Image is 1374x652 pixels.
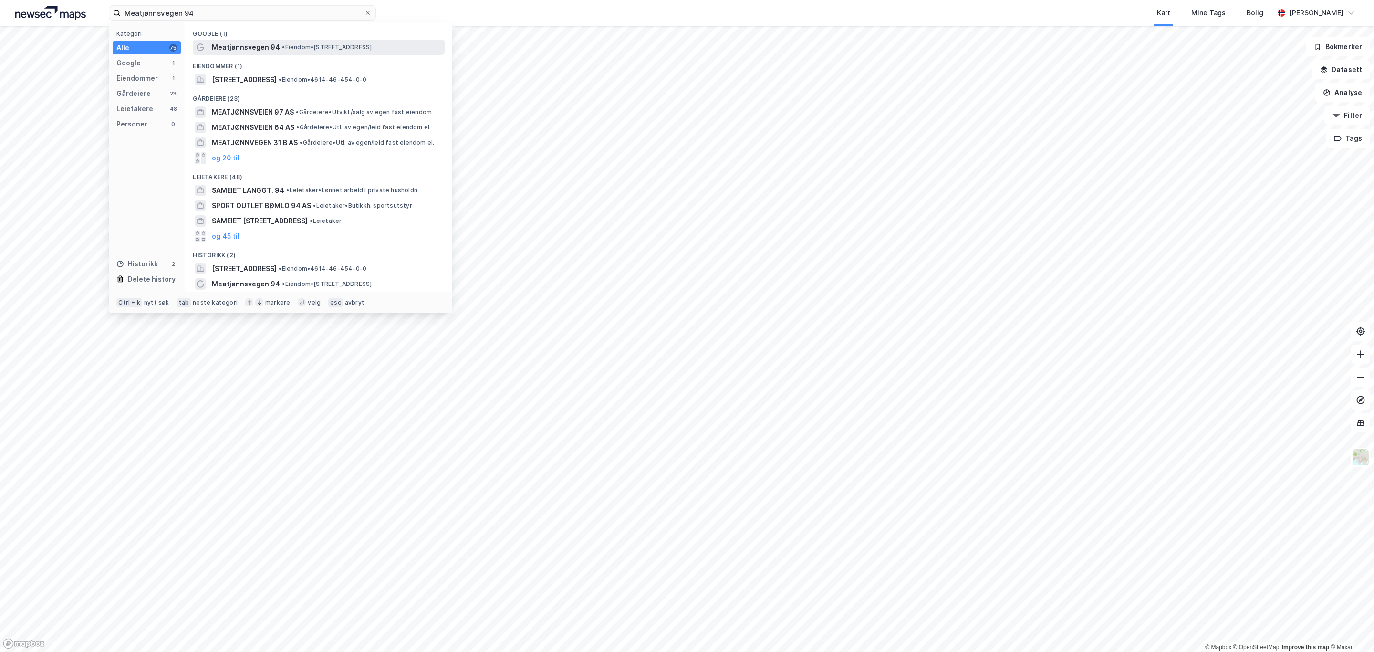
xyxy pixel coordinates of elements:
div: Delete history [128,273,176,285]
div: Eiendommer (1) [185,55,452,72]
span: SAMEIET LANGGT. 94 [212,185,284,196]
a: OpenStreetMap [1233,644,1280,651]
span: MEATJØNNVEGEN 31 B AS [212,137,298,148]
img: logo.a4113a55bc3d86da70a041830d287a7e.svg [15,6,86,20]
img: Z [1352,448,1370,466]
a: Mapbox homepage [3,638,45,649]
span: • [282,43,285,51]
div: avbryt [345,299,364,306]
span: • [313,202,316,209]
input: Søk på adresse, matrikkel, gårdeiere, leietakere eller personer [121,6,364,20]
span: Meatjønnsvegen 94 [212,278,280,290]
span: Gårdeiere • Utvikl./salg av egen fast eiendom [296,108,432,116]
div: velg [308,299,321,306]
span: • [296,108,299,116]
button: Datasett [1312,60,1370,79]
div: Eiendommer [116,73,158,84]
div: Mine Tags [1191,7,1226,19]
div: Ctrl + k [116,298,142,307]
span: [STREET_ADDRESS] [212,74,277,85]
span: • [279,76,281,83]
span: Eiendom • [STREET_ADDRESS] [282,280,372,288]
span: • [310,217,312,224]
div: 2 [169,260,177,268]
div: Alle [116,42,129,53]
div: Google [116,57,141,69]
div: 1 [169,74,177,82]
div: tab [177,298,191,307]
span: MEATJØNNSVEIEN 97 AS [212,106,294,118]
div: neste kategori [193,299,238,306]
span: [STREET_ADDRESS] [212,263,277,274]
a: Improve this map [1282,644,1329,651]
span: SPORT OUTLET BØMLO 94 AS [212,200,311,211]
span: Leietaker • Butikkh. sportsutstyr [313,202,412,210]
span: • [286,187,289,194]
button: Analyse [1315,83,1370,102]
div: markere [265,299,290,306]
span: • [296,124,299,131]
div: Gårdeiere [116,88,151,99]
span: Eiendom • [STREET_ADDRESS] [282,43,372,51]
div: 48 [169,105,177,113]
button: Filter [1324,106,1370,125]
span: Leietaker [310,217,342,225]
div: Historikk (2) [185,244,452,261]
span: Leietaker • Lønnet arbeid i private husholdn. [286,187,419,194]
div: [PERSON_NAME] [1289,7,1343,19]
div: 1 [169,59,177,67]
div: 0 [169,120,177,128]
span: Gårdeiere • Utl. av egen/leid fast eiendom el. [296,124,431,131]
span: • [279,265,281,272]
span: Eiendom • 4614-46-454-0-0 [279,76,366,84]
div: nytt søk [144,299,169,306]
button: Tags [1326,129,1370,148]
div: Leietakere [116,103,153,115]
div: Kart [1157,7,1170,19]
div: esc [328,298,343,307]
span: Gårdeiere • Utl. av egen/leid fast eiendom el. [300,139,434,147]
button: Bokmerker [1306,37,1370,56]
div: Bolig [1247,7,1263,19]
span: SAMEIET [STREET_ADDRESS] [212,215,308,227]
span: Meatjønnsvegen 94 [212,42,280,53]
div: 75 [169,44,177,52]
div: Historikk [116,258,158,270]
div: Google (1) [185,22,452,40]
span: Eiendom • 4614-46-454-0-0 [279,265,366,273]
span: • [282,280,285,287]
div: Personer [116,118,147,130]
div: Gårdeiere (23) [185,87,452,105]
span: • [300,139,302,146]
iframe: Chat Widget [1326,606,1374,652]
span: MEATJØNNSVEIEN 64 AS [212,122,294,133]
button: og 45 til [212,231,239,242]
div: Kategori [116,30,181,37]
a: Mapbox [1205,644,1231,651]
button: og 20 til [212,152,239,164]
div: 23 [169,90,177,97]
div: Leietakere (48) [185,166,452,183]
